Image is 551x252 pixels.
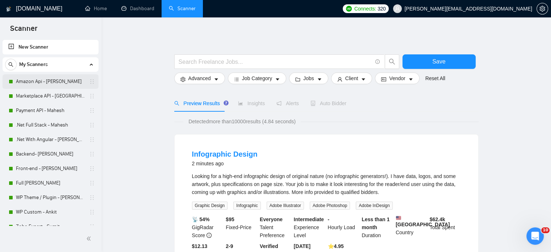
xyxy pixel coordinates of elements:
[192,216,210,222] b: 📡 54%
[289,73,328,84] button: folderJobscaret-down
[238,101,243,106] span: area-chart
[192,243,208,249] b: $12.13
[16,219,85,234] a: Zoho Expert - Sumit
[16,190,85,205] a: WP Theme / Plugin - [PERSON_NAME]
[385,58,399,65] span: search
[526,227,544,245] iframe: Intercom live chat
[294,243,310,249] b: [DATE]
[16,161,85,176] a: Front-end - [PERSON_NAME]
[238,100,265,106] span: Insights
[180,77,185,82] span: setting
[183,117,301,125] span: Detected more than 10000 results (4.84 seconds)
[85,5,107,12] a: homeHome
[4,23,43,38] span: Scanner
[310,101,316,106] span: robot
[179,57,372,66] input: Search Freelance Jobs...
[310,100,346,106] span: Auto Bidder
[188,74,211,82] span: Advanced
[224,215,258,239] div: Fixed-Price
[361,77,366,82] span: caret-down
[89,224,95,230] span: holder
[537,3,548,15] button: setting
[396,215,450,227] b: [GEOGRAPHIC_DATA]
[223,100,229,106] div: Tooltip anchor
[214,77,219,82] span: caret-down
[328,243,344,249] b: ⭐️ 4.95
[16,176,85,190] a: Full [PERSON_NAME]
[375,59,380,64] span: info-circle
[402,54,476,69] button: Save
[89,209,95,215] span: holder
[89,79,95,84] span: holder
[317,77,322,82] span: caret-down
[396,215,401,220] img: 🇺🇸
[234,77,239,82] span: bars
[276,100,299,106] span: Alerts
[381,77,386,82] span: idcard
[537,6,548,12] a: setting
[89,151,95,157] span: holder
[425,74,445,82] a: Reset All
[226,216,234,222] b: $ 95
[16,89,85,103] a: Marketplace API - [GEOGRAPHIC_DATA]
[375,73,419,84] button: idcardVendorcaret-down
[345,74,358,82] span: Client
[16,132,85,147] a: .Net With Angular - [PERSON_NAME]
[174,73,225,84] button: settingAdvancedcaret-down
[169,5,196,12] a: searchScanner
[16,103,85,118] a: Payment API - Mahesh
[260,216,283,222] b: Everyone
[354,5,376,13] span: Connects:
[16,74,85,89] a: Amazon Api - [PERSON_NAME]
[5,62,16,67] span: search
[19,57,48,72] span: My Scanners
[226,243,233,249] b: 2-9
[362,216,389,230] b: Less than 1 month
[89,108,95,113] span: holder
[192,150,258,158] a: Infographic Design
[432,57,445,66] span: Save
[260,243,278,249] b: Verified
[430,216,445,222] b: $ 62.4k
[89,93,95,99] span: holder
[537,6,548,12] span: setting
[6,3,11,15] img: logo
[276,101,281,106] span: notification
[428,215,462,239] div: Total Spent
[206,233,212,238] span: info-circle
[541,227,550,233] span: 10
[242,74,272,82] span: Job Category
[233,202,260,210] span: Infographic
[5,59,17,70] button: search
[121,5,154,12] a: dashboardDashboard
[89,195,95,201] span: holder
[356,202,392,210] span: Adobe InDesign
[331,73,372,84] button: userClientcaret-down
[303,74,314,82] span: Jobs
[192,172,461,196] div: Looking for a high-end infographic design of original nature (no infographic generators!). I have...
[174,101,179,106] span: search
[267,202,304,210] span: Adobe Illustrator
[295,77,300,82] span: folder
[8,40,93,54] a: New Scanner
[192,159,258,168] div: 2 minutes ago
[294,216,324,222] b: Intermediate
[275,77,280,82] span: caret-down
[89,166,95,172] span: holder
[16,205,85,219] a: WP Custom - Ankit
[86,235,93,242] span: double-left
[16,147,85,161] a: Backend- [PERSON_NAME]
[408,77,413,82] span: caret-down
[174,100,226,106] span: Preview Results
[191,215,225,239] div: GigRadar Score
[310,202,350,210] span: Adobe Photoshop
[89,137,95,142] span: holder
[377,5,385,13] span: 320
[385,54,399,69] button: search
[192,202,228,210] span: Graphic Design
[395,6,400,11] span: user
[346,6,352,12] img: upwork-logo.png
[228,73,286,84] button: barsJob Categorycaret-down
[292,215,326,239] div: Experience Level
[89,180,95,186] span: holder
